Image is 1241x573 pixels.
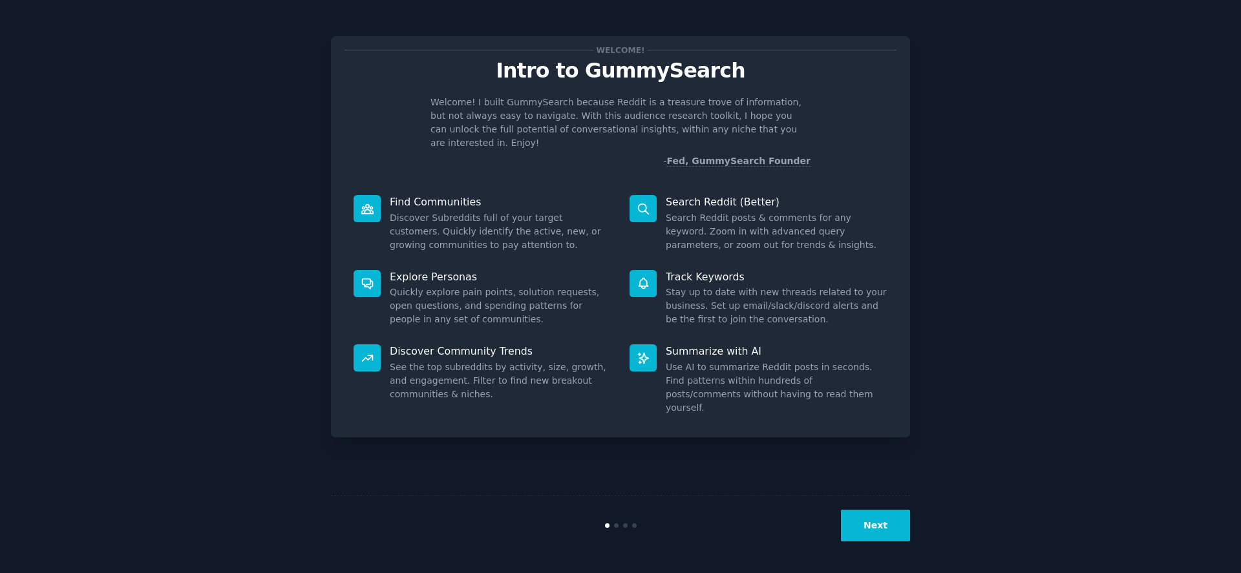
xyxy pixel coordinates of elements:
p: Intro to GummySearch [345,59,896,82]
p: Search Reddit (Better) [666,195,887,209]
dd: Use AI to summarize Reddit posts in seconds. Find patterns within hundreds of posts/comments with... [666,360,887,415]
p: Track Keywords [666,270,887,284]
div: - [663,154,811,168]
p: Discover Community Trends [390,344,611,358]
a: Fed, GummySearch Founder [666,156,811,167]
p: Welcome! I built GummySearch because Reddit is a treasure trove of information, but not always ea... [430,96,811,150]
dd: Search Reddit posts & comments for any keyword. Zoom in with advanced query parameters, or zoom o... [666,211,887,252]
dd: Quickly explore pain points, solution requests, open questions, and spending patterns for people ... [390,286,611,326]
button: Next [841,510,910,541]
span: Welcome! [594,43,647,57]
p: Explore Personas [390,270,611,284]
dd: Stay up to date with new threads related to your business. Set up email/slack/discord alerts and ... [666,286,887,326]
p: Summarize with AI [666,344,887,358]
p: Find Communities [390,195,611,209]
dd: See the top subreddits by activity, size, growth, and engagement. Filter to find new breakout com... [390,360,611,401]
dd: Discover Subreddits full of your target customers. Quickly identify the active, new, or growing c... [390,211,611,252]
